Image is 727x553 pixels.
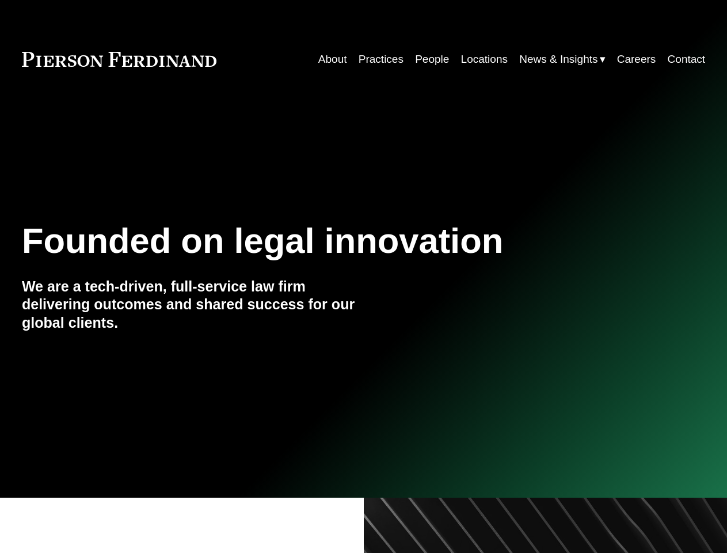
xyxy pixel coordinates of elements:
[22,221,591,261] h1: Founded on legal innovation
[617,48,656,70] a: Careers
[519,48,605,70] a: folder dropdown
[519,50,597,69] span: News & Insights
[318,48,347,70] a: About
[415,48,449,70] a: People
[359,48,404,70] a: Practices
[22,278,364,333] h4: We are a tech-driven, full-service law firm delivering outcomes and shared success for our global...
[668,48,706,70] a: Contact
[461,48,508,70] a: Locations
